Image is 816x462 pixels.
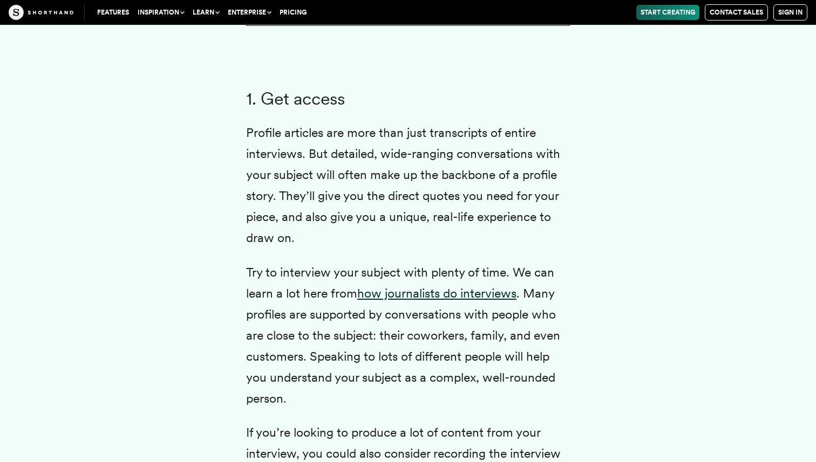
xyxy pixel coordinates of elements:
[246,122,570,249] p: Profile articles are more than just transcripts of entire interviews. But detailed, wide-ranging ...
[223,5,275,20] button: Enterprise
[9,5,73,20] img: The Craft
[357,286,516,301] a: how journalists do interviews
[133,5,188,20] button: Inspiration
[705,4,768,20] a: Contact Sales
[773,4,807,20] a: Sign in
[246,88,570,109] h3: 1. Get access
[188,5,223,20] button: Learn
[636,5,699,20] a: Start Creating
[93,5,133,20] a: Features
[246,262,570,410] p: Try to interview your subject with plenty of time. We can learn a lot here from . Many profiles a...
[275,5,311,20] a: Pricing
